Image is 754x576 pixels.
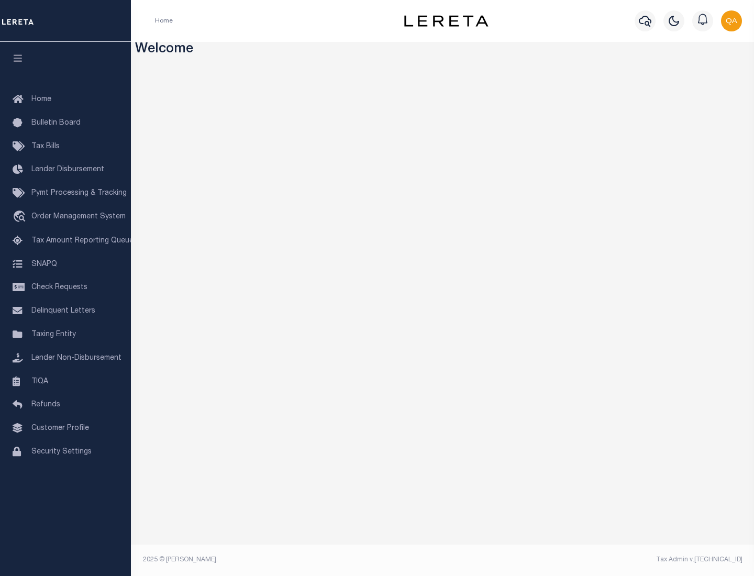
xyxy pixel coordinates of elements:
span: Lender Non-Disbursement [31,355,121,362]
span: TIQA [31,378,48,385]
span: SNAPQ [31,260,57,268]
span: Lender Disbursement [31,166,104,173]
span: Taxing Entity [31,331,76,338]
span: Bulletin Board [31,119,81,127]
li: Home [155,16,173,26]
span: Tax Bills [31,143,60,150]
span: Home [31,96,51,103]
i: travel_explore [13,211,29,224]
span: Security Settings [31,448,92,456]
span: Tax Amount Reporting Queue [31,237,134,245]
img: logo-dark.svg [404,15,488,27]
img: svg+xml;base64,PHN2ZyB4bWxucz0iaHR0cDovL3d3dy53My5vcmcvMjAwMC9zdmciIHBvaW50ZXItZXZlbnRzPSJub25lIi... [721,10,742,31]
span: Delinquent Letters [31,307,95,315]
span: Check Requests [31,284,87,291]
span: Order Management System [31,213,126,220]
span: Pymt Processing & Tracking [31,190,127,197]
span: Refunds [31,401,60,408]
div: Tax Admin v.[TECHNICAL_ID] [450,555,742,564]
h3: Welcome [135,42,750,58]
span: Customer Profile [31,425,89,432]
div: 2025 © [PERSON_NAME]. [135,555,443,564]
